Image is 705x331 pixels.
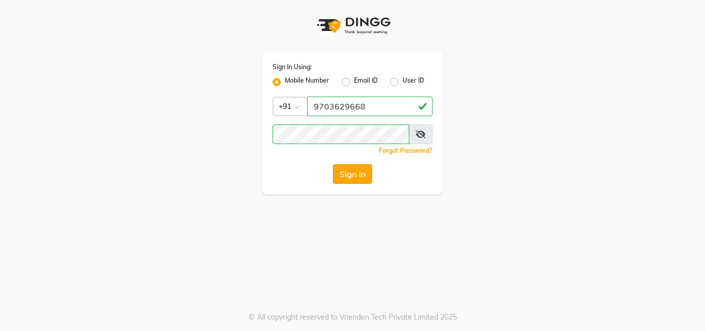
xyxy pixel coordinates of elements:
button: Sign In [333,164,372,184]
label: Sign In Using: [273,62,312,72]
a: Forgot Password? [379,147,432,154]
input: Username [273,124,409,144]
label: Email ID [354,76,378,88]
input: Username [307,97,432,116]
label: Mobile Number [285,76,329,88]
label: User ID [403,76,424,88]
img: logo1.svg [311,10,394,41]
